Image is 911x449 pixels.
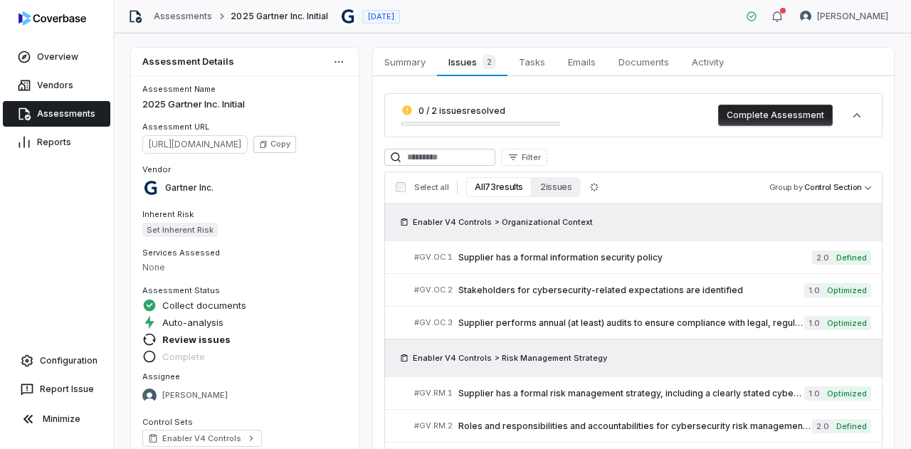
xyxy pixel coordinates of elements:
button: Minimize [6,405,107,433]
span: Collect documents [162,299,246,312]
button: Complete Assessment [718,105,833,126]
span: Stakeholders for cybersecurity-related expectations are identified [458,285,804,296]
span: Assessment URL [142,122,209,132]
input: Select all [396,182,406,192]
span: [PERSON_NAME] [817,11,888,22]
span: 1.0 [804,316,823,330]
span: Control Sets [142,417,193,427]
button: All 73 results [466,177,532,197]
a: Assessments [3,101,110,127]
span: Emails [562,53,601,71]
span: Review issues [162,333,231,346]
a: Configuration [6,348,107,374]
button: Copy [253,136,296,153]
span: Supplier performs annual (at least) audits to ensure compliance with legal, regulatory, and indus... [458,317,804,329]
span: 0 / 2 issues resolved [418,105,505,116]
a: #GV.RM.2Roles and responsibilities and accountabilities for cybersecurity risk management are def... [414,410,871,442]
a: Vendors [3,73,110,98]
span: Filter [522,152,541,163]
a: #GV.OC.1Supplier has a formal information security policy2.0Defined [414,241,871,273]
span: Issues [443,52,501,72]
a: Reports [3,130,110,155]
span: Assessment Status [142,285,220,295]
span: Enabler V4 Controls > Risk Management Strategy [413,352,607,364]
img: Melanie Lorent avatar [800,11,811,22]
span: Activity [686,53,730,71]
span: # GV.OC.2 [414,285,453,295]
span: Assessment Name [142,84,216,94]
span: # GV.RM.1 [414,388,453,398]
a: #GV.OC.3Supplier performs annual (at least) audits to ensure compliance with legal, regulatory, a... [414,307,871,339]
span: Gartner Inc. [165,182,214,194]
span: Complete [162,350,205,363]
span: 2.0 [812,419,832,433]
a: Assessments [154,11,212,22]
span: Inherent Risk [142,209,194,219]
span: Services Assessed [142,248,220,258]
span: Tasks [513,53,551,71]
span: Assessment Details [142,57,234,66]
span: Optimized [823,283,871,297]
a: Enabler V4 Controls [142,430,262,447]
span: https://dashboard.coverbase.app/assessments/cbqsrw_6d31650477614582a6c5985b96900706 [142,135,248,154]
span: Group by [769,182,803,192]
span: Set Inherent Risk [142,223,218,237]
button: 2 issues [532,177,580,197]
a: #GV.OC.2Stakeholders for cybersecurity-related expectations are identified1.0Optimized [414,274,871,306]
button: Report Issue [6,376,107,402]
span: Supplier has a formal risk management strategy, including a clearly stated cybersecurity risk man... [458,388,804,399]
button: Melanie Lorent avatar[PERSON_NAME] [791,6,897,27]
span: 2025 Gartner Inc. Initial [231,11,328,22]
button: Filter [501,149,547,166]
span: Auto-analysis [162,316,223,329]
a: #GV.RM.1Supplier has a formal risk management strategy, including a clearly stated cybersecurity ... [414,377,871,409]
span: Assignee [142,371,180,381]
span: Summary [379,53,431,71]
span: Roles and responsibilities and accountabilities for cybersecurity risk management are defined and... [458,421,812,432]
span: Optimized [823,386,871,401]
span: # GV.OC.1 [414,252,453,263]
span: # GV.OC.3 [414,317,453,328]
img: logo-D7KZi-bG.svg [19,11,86,26]
button: https://gartner.com/en/Gartner Inc. [138,173,218,203]
span: [DATE] [368,11,394,22]
span: 1.0 [804,283,823,297]
span: Documents [613,53,675,71]
span: None [142,262,165,273]
span: Enabler V4 Controls > Organizational Context [413,216,593,228]
span: # GV.RM.2 [414,421,453,431]
span: 2.0 [812,250,832,265]
span: Vendor [142,164,171,174]
span: Supplier has a formal information security policy [458,252,812,263]
span: 2 [483,55,496,69]
span: Enabler V4 Controls [162,433,242,444]
span: Defined [832,250,871,265]
span: Optimized [823,316,871,330]
span: Defined [832,419,871,433]
a: Overview [3,44,110,70]
span: 1.0 [804,386,823,401]
p: 2025 Gartner Inc. Initial [142,97,347,112]
span: Select all [414,182,448,193]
